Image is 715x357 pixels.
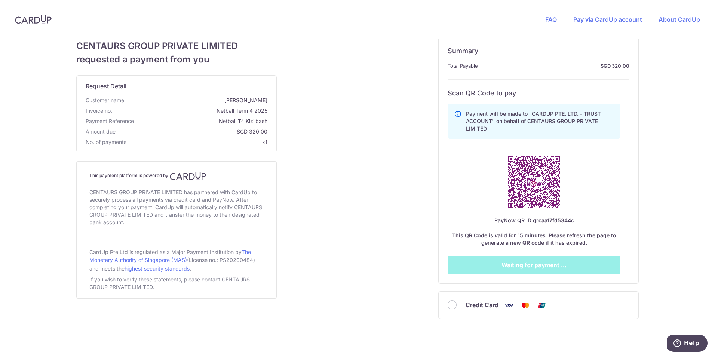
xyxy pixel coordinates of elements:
[86,138,126,146] span: No. of payments
[481,61,629,70] strong: SGD 320.00
[89,274,264,292] div: If you wish to verify these statements, please contact CENTAURS GROUP PRIVATE LIMITED.
[448,89,629,98] h6: Scan QR Code to pay
[533,217,574,223] span: qrcaa17fd5344c
[448,61,478,70] span: Total Payable
[89,187,264,228] div: CENTAURS GROUP PRIVATE LIMITED has partnered with CardUp to securely process all payments via cre...
[545,16,557,23] a: FAQ
[127,97,267,104] span: [PERSON_NAME]
[89,171,264,180] h4: This payment platform is powered by
[15,15,52,24] img: CardUp
[518,300,533,310] img: Mastercard
[137,118,267,125] span: Netball T4 Kizilbash
[86,118,134,124] span: translation missing: en.payment_reference
[466,110,614,132] p: Payment will be made to "CARDUP PTE. LTD. - TRUST ACCOUNT" on behalf of CENTAURS GROUP PRIVATE LI...
[86,107,112,115] span: Invoice no.
[115,107,267,115] span: Netball Term 4 2025
[262,139,267,145] span: x1
[76,53,277,66] span: requested a payment from you
[667,335,708,353] iframe: Opens a widget where you can find more information
[494,217,531,223] span: PayNow QR ID
[170,171,206,180] img: CardUp
[86,82,126,90] span: translation missing: en.request_detail
[119,128,267,135] span: SGD 320.00
[448,300,629,310] div: Credit Card Visa Mastercard Union Pay
[501,300,516,310] img: Visa
[659,16,700,23] a: About CardUp
[466,300,498,309] span: Credit Card
[76,39,277,53] span: CENTAURS GROUP PRIVATE LIMITED
[448,217,620,247] div: This QR Code is valid for 15 minutes. Please refresh the page to generate a new QR code if it has...
[448,46,629,55] h6: Summary
[125,265,190,272] a: highest security standards
[89,246,264,274] div: CardUp Pte Ltd is regulated as a Major Payment Institution by (License no.: PS20200484) and meets...
[500,148,568,217] img: PayNow QR Code
[573,16,642,23] a: Pay via CardUp account
[86,128,116,135] span: Amount due
[86,97,124,104] span: Customer name
[534,300,549,310] img: Union Pay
